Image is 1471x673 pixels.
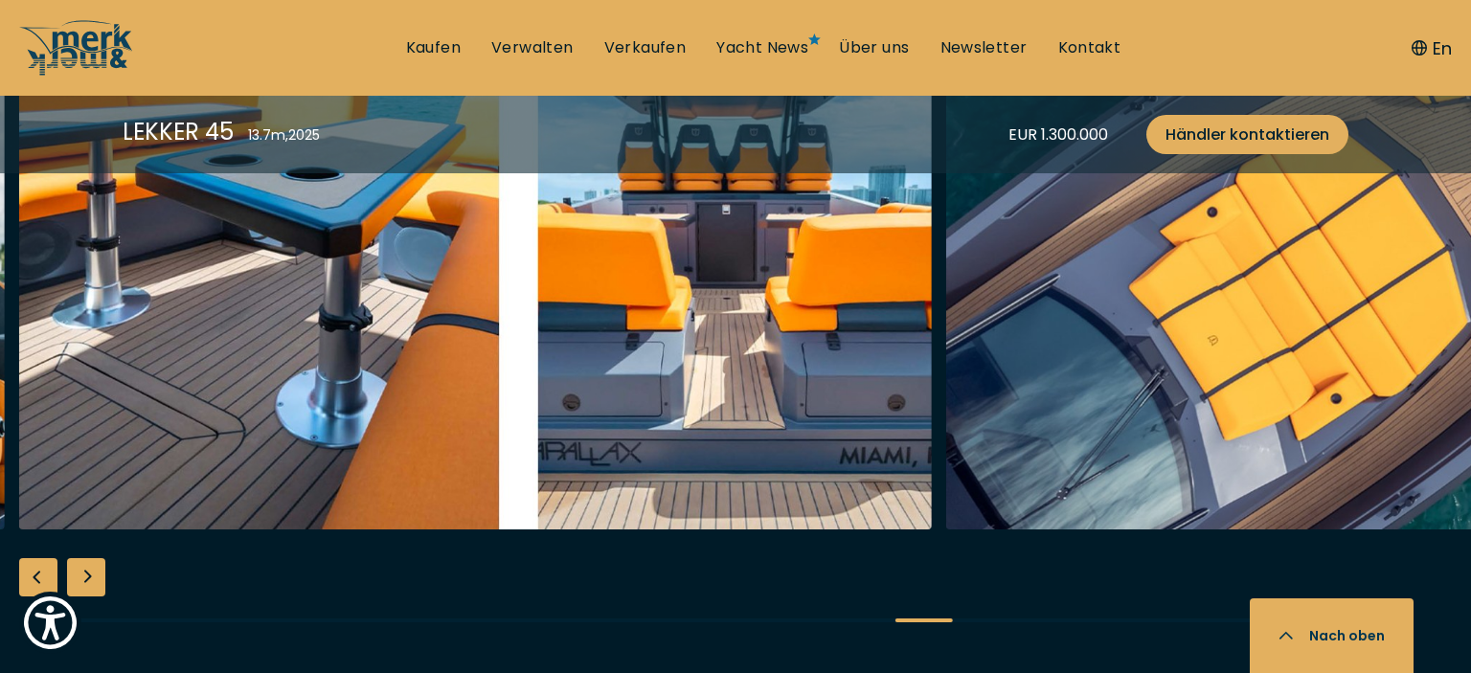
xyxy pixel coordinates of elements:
[67,558,105,596] div: Next slide
[839,37,909,58] a: Über uns
[248,125,320,146] div: 13.7 m , 2025
[1146,115,1348,154] a: Händler kontaktieren
[1008,123,1108,146] div: EUR 1.300.000
[1250,598,1414,673] button: Nach oben
[1165,123,1329,146] span: Händler kontaktieren
[19,558,57,596] div: Previous slide
[604,37,687,58] a: Verkaufen
[940,37,1028,58] a: Newsletter
[406,37,461,58] a: Kaufen
[123,115,234,148] div: LEKKER 45
[1058,37,1121,58] a: Kontakt
[19,592,81,654] button: Show Accessibility Preferences
[1412,35,1452,61] button: En
[491,37,574,58] a: Verwalten
[716,37,808,58] a: Yacht News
